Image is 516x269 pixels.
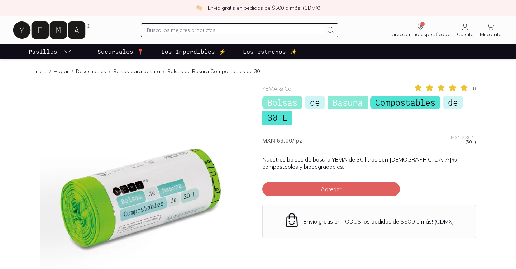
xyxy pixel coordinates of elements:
[387,23,454,38] a: Dirección no especificada
[262,111,292,124] span: 30 L
[302,218,454,225] p: ¡Envío gratis en TODOS los pedidos de $500 o más! (CDMX)
[480,31,502,38] span: Mi carrito
[147,26,323,34] input: Busca los mejores productos
[113,68,160,75] a: Bolsas para basura
[284,212,300,228] img: Envío
[262,156,476,170] p: Nuestras bolsas de basura YEMA de 30 litros son [DEMOGRAPHIC_DATA]% compostables y biodegradables.
[161,47,226,56] p: Los Imperdibles ⚡️
[69,68,76,75] span: /
[262,96,302,109] span: Bolsas
[243,47,297,56] p: Los estrenos ✨
[454,23,477,38] a: Cuenta
[471,86,476,90] span: ( 1 )
[390,31,451,38] span: Dirección no especificada
[29,47,57,56] p: Pasillos
[196,5,202,11] img: check
[465,140,476,144] span: (30 L)
[207,4,320,11] p: ¡Envío gratis en pedidos de $500 o más! (CDMX)
[262,182,400,196] button: Agregar
[457,31,474,38] span: Cuenta
[305,96,325,109] span: de
[328,96,368,109] span: Basura
[47,68,54,75] span: /
[27,44,73,59] a: pasillo-todos-link
[262,137,302,144] span: MXN 69.00 / pz
[97,47,144,56] p: Sucursales 📍
[106,68,113,75] span: /
[54,68,69,75] a: Hogar
[321,186,341,193] span: Agregar
[443,96,463,109] span: de
[76,68,106,75] a: Desechables
[451,135,476,140] span: MXN 2.30 / L
[160,68,167,75] span: /
[167,68,264,75] p: Bolsas de Basura Compostables de 30 L
[242,44,298,59] a: Los estrenos ✨
[370,96,440,109] span: Compostables
[96,44,145,59] a: Sucursales 📍
[477,23,505,38] a: Mi carrito
[35,68,47,75] a: Inicio
[160,44,227,59] a: Los Imperdibles ⚡️
[262,85,291,92] a: YEMA & Co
